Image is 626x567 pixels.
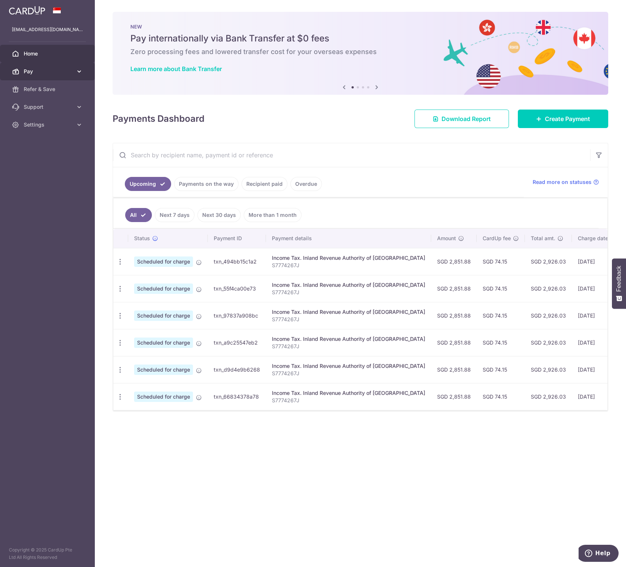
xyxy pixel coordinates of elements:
[208,329,266,356] td: txn_a9c25547eb2
[208,383,266,410] td: txn_66834378a78
[477,329,525,356] td: SGD 74.15
[533,178,599,186] a: Read more on statuses
[134,338,193,348] span: Scheduled for charge
[272,281,425,289] div: Income Tax. Inland Revenue Authority of [GEOGRAPHIC_DATA]
[113,12,608,95] img: Bank transfer banner
[272,262,425,269] p: S7774267J
[272,316,425,323] p: S7774267J
[130,65,222,73] a: Learn more about Bank Transfer
[477,302,525,329] td: SGD 74.15
[431,275,477,302] td: SGD 2,851.88
[208,248,266,275] td: txn_494bb15c1a2
[525,329,572,356] td: SGD 2,926.03
[525,248,572,275] td: SGD 2,926.03
[477,275,525,302] td: SGD 74.15
[134,235,150,242] span: Status
[272,389,425,397] div: Income Tax. Inland Revenue Authority of [GEOGRAPHIC_DATA]
[113,143,590,167] input: Search by recipient name, payment id or reference
[431,248,477,275] td: SGD 2,851.88
[437,235,456,242] span: Amount
[572,275,622,302] td: [DATE]
[272,308,425,316] div: Income Tax. Inland Revenue Authority of [GEOGRAPHIC_DATA]
[272,343,425,350] p: S7774267J
[525,383,572,410] td: SGD 2,926.03
[616,266,622,292] span: Feedback
[24,50,73,57] span: Home
[272,289,425,296] p: S7774267J
[572,383,622,410] td: [DATE]
[125,208,152,222] a: All
[578,235,608,242] span: Charge date
[208,356,266,383] td: txn_d9d4e9b6268
[483,235,511,242] span: CardUp fee
[208,302,266,329] td: txn_97837a908bc
[134,311,193,321] span: Scheduled for charge
[244,208,302,222] a: More than 1 month
[208,275,266,302] td: txn_55f4ca00e73
[525,275,572,302] td: SGD 2,926.03
[134,365,193,375] span: Scheduled for charge
[531,235,555,242] span: Total amt.
[130,33,590,44] h5: Pay internationally via Bank Transfer at $0 fees
[155,208,194,222] a: Next 7 days
[545,114,590,123] span: Create Payment
[525,356,572,383] td: SGD 2,926.03
[442,114,491,123] span: Download Report
[572,248,622,275] td: [DATE]
[272,254,425,262] div: Income Tax. Inland Revenue Authority of [GEOGRAPHIC_DATA]
[130,24,590,30] p: NEW
[572,329,622,356] td: [DATE]
[431,356,477,383] td: SGD 2,851.88
[579,545,619,563] iframe: Opens a widget where you can find more information
[24,85,73,93] span: Refer & Save
[272,335,425,343] div: Income Tax. Inland Revenue Authority of [GEOGRAPHIC_DATA]
[24,68,73,75] span: Pay
[197,208,241,222] a: Next 30 days
[477,248,525,275] td: SGD 74.15
[477,383,525,410] td: SGD 74.15
[113,112,204,125] h4: Payments Dashboard
[208,229,266,248] th: Payment ID
[572,356,622,383] td: [DATE]
[24,121,73,128] span: Settings
[612,258,626,309] button: Feedback - Show survey
[272,397,425,404] p: S7774267J
[12,26,83,33] p: [EMAIL_ADDRESS][DOMAIN_NAME]
[174,177,239,191] a: Payments on the way
[414,110,509,128] a: Download Report
[572,302,622,329] td: [DATE]
[477,356,525,383] td: SGD 74.15
[130,47,590,56] h6: Zero processing fees and lowered transfer cost for your overseas expenses
[272,362,425,370] div: Income Tax. Inland Revenue Authority of [GEOGRAPHIC_DATA]
[525,302,572,329] td: SGD 2,926.03
[266,229,431,248] th: Payment details
[242,177,287,191] a: Recipient paid
[24,103,73,111] span: Support
[9,6,45,15] img: CardUp
[134,392,193,402] span: Scheduled for charge
[431,383,477,410] td: SGD 2,851.88
[125,177,171,191] a: Upcoming
[134,283,193,294] span: Scheduled for charge
[518,110,608,128] a: Create Payment
[431,329,477,356] td: SGD 2,851.88
[431,302,477,329] td: SGD 2,851.88
[533,178,592,186] span: Read more on statuses
[134,256,193,267] span: Scheduled for charge
[272,370,425,377] p: S7774267J
[290,177,322,191] a: Overdue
